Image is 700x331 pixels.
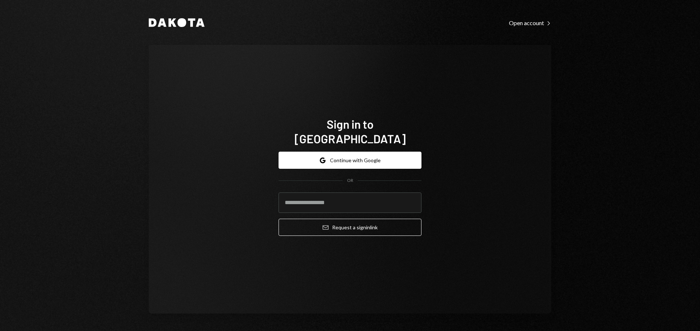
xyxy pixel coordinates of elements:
[509,19,551,27] a: Open account
[279,117,421,146] h1: Sign in to [GEOGRAPHIC_DATA]
[279,219,421,236] button: Request a signinlink
[347,178,353,184] div: OR
[279,152,421,169] button: Continue with Google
